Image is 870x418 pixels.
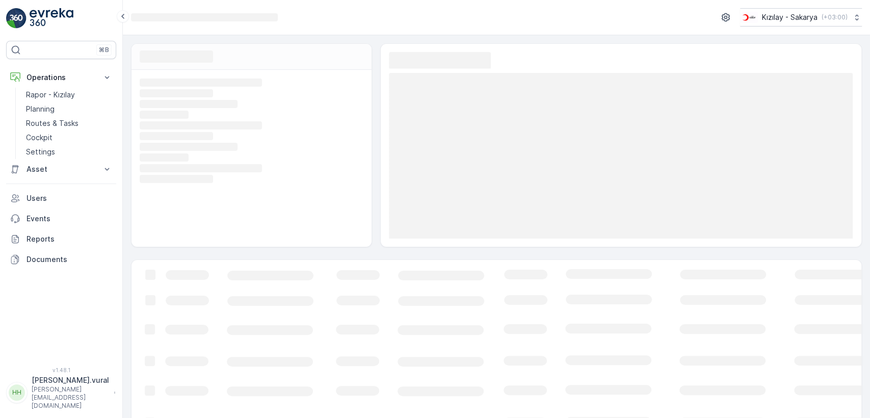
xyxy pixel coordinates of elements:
p: Rapor - Kızılay [26,90,75,100]
p: ( +03:00 ) [822,13,848,21]
a: Rapor - Kızılay [22,88,116,102]
img: k%C4%B1z%C4%B1lay_DTAvauz.png [740,12,758,23]
a: Reports [6,229,116,249]
a: Documents [6,249,116,270]
p: Asset [27,164,96,174]
p: Users [27,193,112,203]
p: Reports [27,234,112,244]
p: Operations [27,72,96,83]
p: [PERSON_NAME].vural [32,375,109,385]
a: Events [6,208,116,229]
button: Asset [6,159,116,179]
button: Kızılay - Sakarya(+03:00) [740,8,862,27]
a: Routes & Tasks [22,116,116,130]
p: Settings [26,147,55,157]
p: [PERSON_NAME][EMAIL_ADDRESS][DOMAIN_NAME] [32,385,109,410]
a: Cockpit [22,130,116,145]
p: Routes & Tasks [26,118,78,128]
button: Operations [6,67,116,88]
p: Planning [26,104,55,114]
img: logo [6,8,27,29]
button: HH[PERSON_NAME].vural[PERSON_NAME][EMAIL_ADDRESS][DOMAIN_NAME] [6,375,116,410]
p: Cockpit [26,133,52,143]
a: Settings [22,145,116,159]
div: HH [9,384,25,401]
a: Planning [22,102,116,116]
a: Users [6,188,116,208]
p: ⌘B [99,46,109,54]
span: v 1.48.1 [6,367,116,373]
p: Events [27,214,112,224]
p: Kızılay - Sakarya [762,12,818,22]
img: logo_light-DOdMpM7g.png [30,8,73,29]
p: Documents [27,254,112,265]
